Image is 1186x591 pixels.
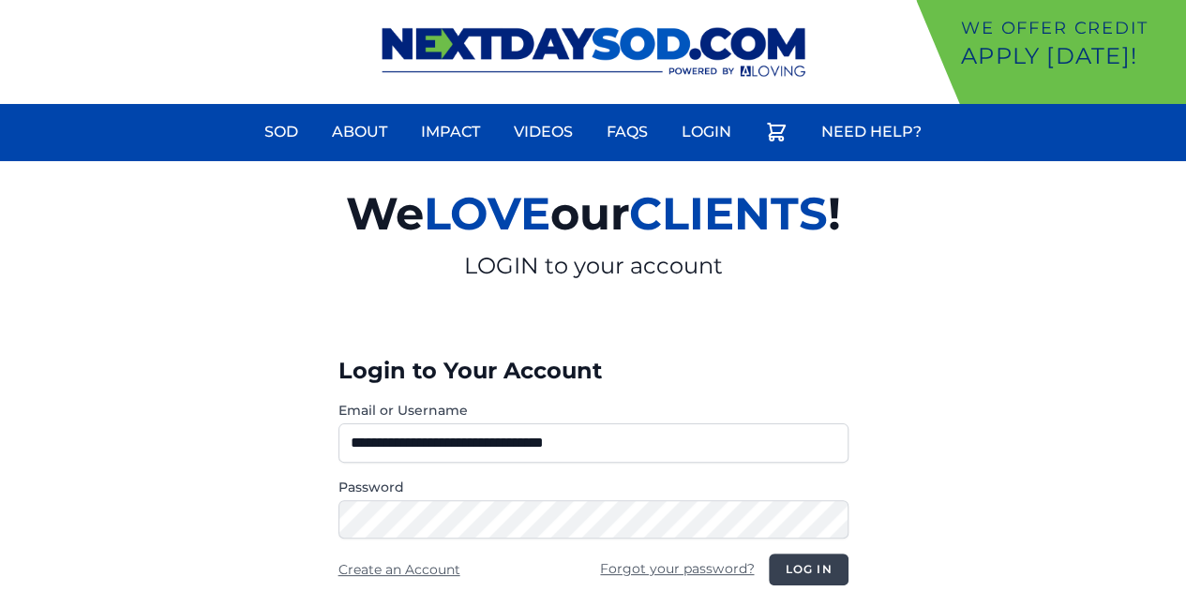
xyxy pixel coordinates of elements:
a: Login [670,110,743,155]
a: Create an Account [338,561,460,578]
a: Need Help? [810,110,933,155]
p: Apply [DATE]! [961,41,1178,71]
a: Videos [503,110,584,155]
h3: Login to Your Account [338,356,848,386]
a: Sod [253,110,309,155]
a: About [321,110,398,155]
p: We offer Credit [961,15,1178,41]
p: LOGIN to your account [128,251,1058,281]
span: LOVE [424,186,550,241]
a: Impact [410,110,491,155]
label: Password [338,478,848,496]
button: Log in [769,554,848,585]
a: FAQs [595,110,659,155]
h2: We our ! [128,176,1058,251]
span: CLIENTS [629,186,828,241]
label: Email or Username [338,401,848,420]
a: Forgot your password? [600,560,754,577]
